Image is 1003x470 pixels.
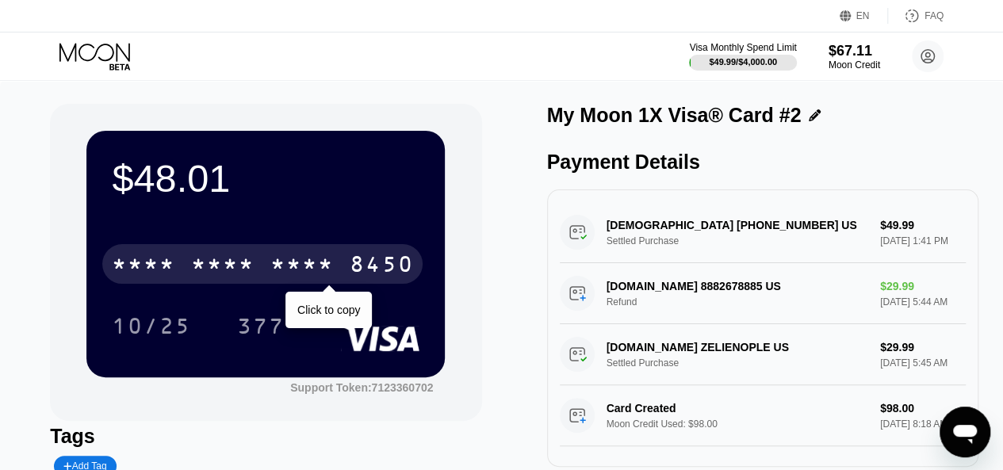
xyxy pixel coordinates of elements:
div: Support Token:7123360702 [290,381,433,394]
div: Moon Credit [829,59,880,71]
div: FAQ [888,8,944,24]
div: My Moon 1X Visa® Card #2 [547,104,802,127]
div: Payment Details [547,151,978,174]
div: $67.11Moon Credit [829,43,880,71]
div: Click to copy [297,304,360,316]
div: Visa Monthly Spend Limit$49.99/$4,000.00 [689,42,796,71]
div: $48.01 [112,156,419,201]
div: 8450 [350,254,413,279]
div: Visa Monthly Spend Limit [689,42,796,53]
div: 10/25 [112,315,191,341]
div: Support Token: 7123360702 [290,381,433,394]
div: $49.99 / $4,000.00 [709,57,777,67]
div: 10/25 [100,306,203,346]
div: Tags [50,425,481,448]
div: EN [856,10,870,21]
div: FAQ [925,10,944,21]
div: EN [840,8,888,24]
iframe: Button to launch messaging window [940,407,990,457]
div: 377 [237,315,285,341]
div: 377 [225,306,297,346]
div: $67.11 [829,43,880,59]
